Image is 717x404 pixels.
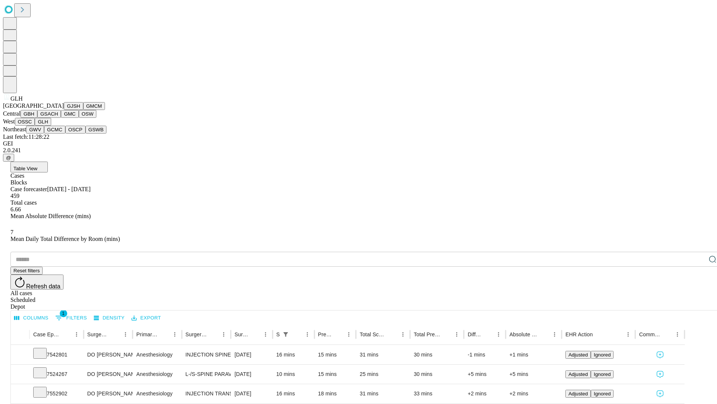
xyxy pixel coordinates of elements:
button: GMCM [83,102,105,110]
span: [GEOGRAPHIC_DATA] [3,102,64,109]
span: Case forecaster [10,186,47,192]
div: +5 mins [509,365,558,384]
button: Menu [170,329,180,340]
div: DO [PERSON_NAME] [PERSON_NAME] [87,365,129,384]
button: @ [3,154,14,162]
div: Anesthesiology [136,384,178,403]
div: 33 mins [414,384,460,403]
span: 459 [10,193,19,199]
div: Anesthesiology [136,345,178,364]
div: L-/S-SPINE PARAVERTEBRAL FACET INJ, 1 LEVEL [186,365,227,384]
div: Predicted In Room Duration [318,331,333,337]
button: Ignored [591,351,614,359]
div: 30 mins [414,365,460,384]
span: Adjusted [568,371,588,377]
button: Adjusted [565,370,591,378]
button: Expand [15,349,26,362]
button: GLH [35,118,51,126]
div: Scheduled In Room Duration [276,331,280,337]
button: Menu [398,329,408,340]
div: EHR Action [565,331,593,337]
div: Absolute Difference [509,331,538,337]
span: GLH [10,95,23,102]
div: [DATE] [235,345,269,364]
button: Menu [218,329,229,340]
span: Mean Absolute Difference (mins) [10,213,91,219]
button: Sort [110,329,120,340]
button: Expand [15,388,26,401]
span: Ignored [594,371,611,377]
span: Central [3,110,21,117]
div: INJECTION TRANSFORAMINAL EPIDURAL [MEDICAL_DATA] OR SACRAL [186,384,227,403]
div: 30 mins [414,345,460,364]
button: OSSC [15,118,35,126]
div: 7524267 [33,365,80,384]
div: Difference [468,331,482,337]
span: [DATE] - [DATE] [47,186,90,192]
button: GSWB [86,126,107,134]
div: Comments [639,331,661,337]
span: Table View [13,166,37,171]
button: GJSH [64,102,83,110]
button: OSW [79,110,97,118]
button: Sort [441,329,451,340]
button: Menu [260,329,271,340]
button: Sort [662,329,672,340]
div: 25 mins [360,365,406,384]
button: Sort [483,329,493,340]
button: GMC [61,110,78,118]
span: 1 [60,310,67,317]
div: DO [PERSON_NAME] [PERSON_NAME] [87,384,129,403]
div: INJECTION SPINE [MEDICAL_DATA] CERVICAL OR THORACIC [186,345,227,364]
button: Ignored [591,370,614,378]
button: GWV [26,126,44,134]
button: Menu [120,329,131,340]
span: Mean Daily Total Difference by Room (mins) [10,236,120,242]
button: Menu [451,329,462,340]
div: Surgery Name [186,331,207,337]
div: 16 mins [276,345,311,364]
span: Last fetch: 11:28:22 [3,134,49,140]
div: +5 mins [468,365,502,384]
button: Menu [71,329,82,340]
button: Select columns [12,312,50,324]
span: Reset filters [13,268,40,273]
div: Anesthesiology [136,365,178,384]
button: GCMC [44,126,65,134]
button: Table View [10,162,48,172]
div: Case Epic Id [33,331,60,337]
div: Surgeon Name [87,331,109,337]
span: @ [6,155,11,160]
button: Sort [61,329,71,340]
button: Export [130,312,163,324]
div: 15 mins [318,365,353,384]
div: 16 mins [276,384,311,403]
span: Refresh data [26,283,60,290]
div: -1 mins [468,345,502,364]
span: Northeast [3,126,26,132]
div: 7552902 [33,384,80,403]
button: Adjusted [565,390,591,398]
button: Menu [623,329,633,340]
button: Sort [387,329,398,340]
button: OSCP [65,126,86,134]
button: Menu [344,329,354,340]
div: 7542801 [33,345,80,364]
button: Menu [549,329,560,340]
button: Show filters [53,312,89,324]
button: Menu [493,329,504,340]
button: Sort [250,329,260,340]
button: Sort [208,329,218,340]
div: 31 mins [360,345,406,364]
button: Sort [333,329,344,340]
div: 10 mins [276,365,311,384]
div: 15 mins [318,345,353,364]
button: Sort [292,329,302,340]
button: Sort [539,329,549,340]
div: Surgery Date [235,331,249,337]
button: Menu [672,329,683,340]
span: 6.66 [10,206,21,212]
span: Adjusted [568,352,588,358]
button: Expand [15,368,26,381]
button: Menu [302,329,313,340]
